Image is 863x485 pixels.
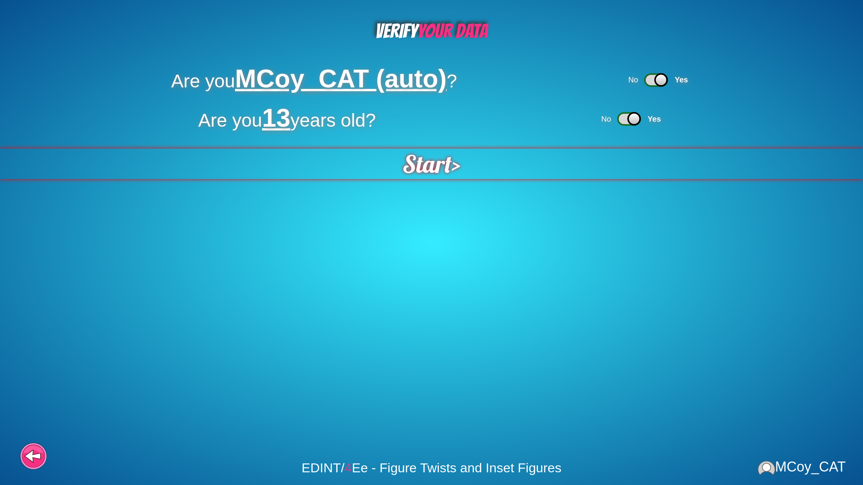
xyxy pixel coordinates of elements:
span: YOUR DATA [417,20,488,42]
div: Going back to the previous step [17,442,50,475]
span: Are you ? [171,68,457,92]
span: VERIFY [375,20,488,42]
span: No [628,75,638,84]
span: 13 [262,104,290,132]
span: Start [403,149,452,179]
span: Are you years old? [198,107,376,131]
div: MCoy_CAT [758,459,846,475]
span: Yes [675,75,688,84]
span: Yes [648,115,661,123]
span: No [601,115,611,123]
span: MCoy_CAT (auto) [235,64,447,93]
span: 4 [344,460,352,475]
